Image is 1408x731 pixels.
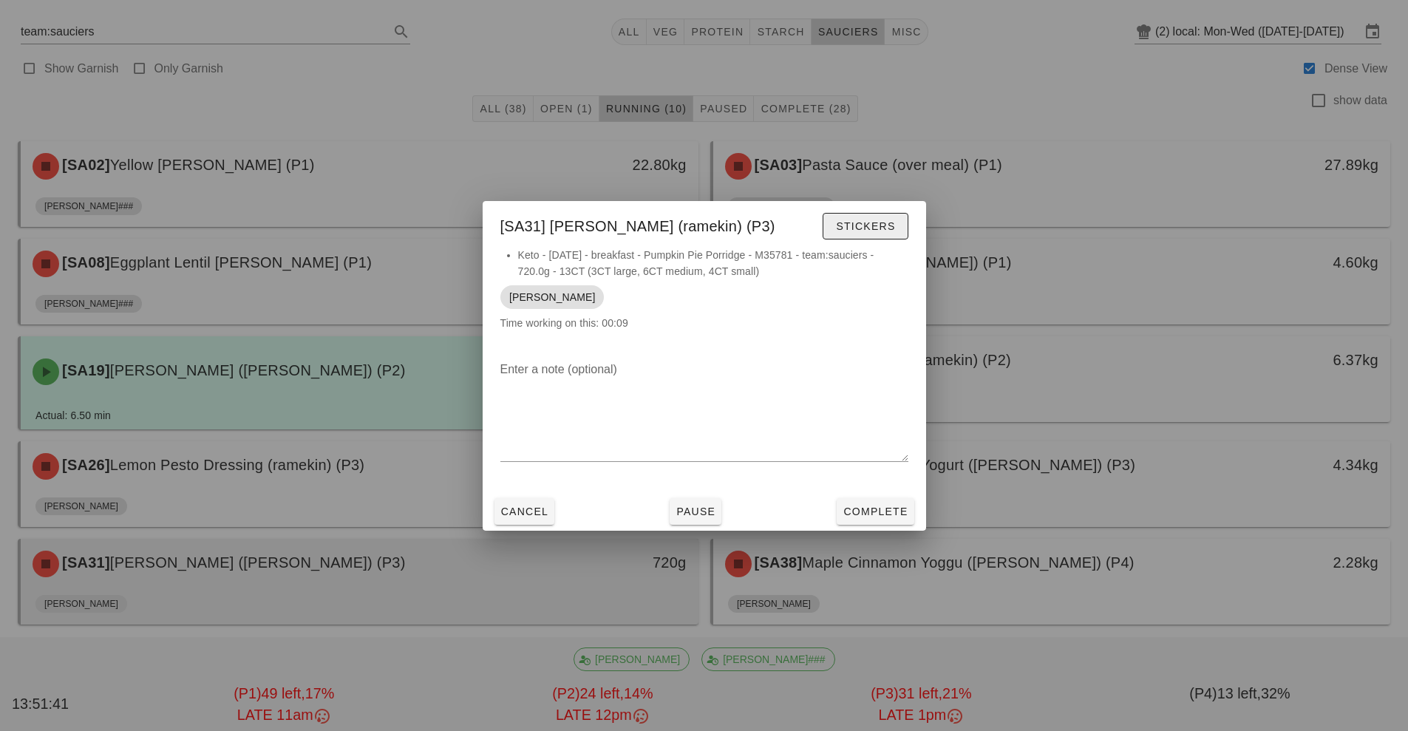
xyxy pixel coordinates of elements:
[823,213,908,239] button: Stickers
[500,506,549,517] span: Cancel
[483,201,926,247] div: [SA31] [PERSON_NAME] (ramekin) (P3)
[509,285,595,309] span: [PERSON_NAME]
[837,498,914,525] button: Complete
[670,498,721,525] button: Pause
[676,506,715,517] span: Pause
[835,220,895,232] span: Stickers
[518,247,908,279] li: Keto - [DATE] - breakfast - Pumpkin Pie Porridge - M35781 - team:sauciers - 720.0g - 13CT (3CT la...
[483,247,926,346] div: Time working on this: 00:09
[494,498,555,525] button: Cancel
[843,506,908,517] span: Complete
